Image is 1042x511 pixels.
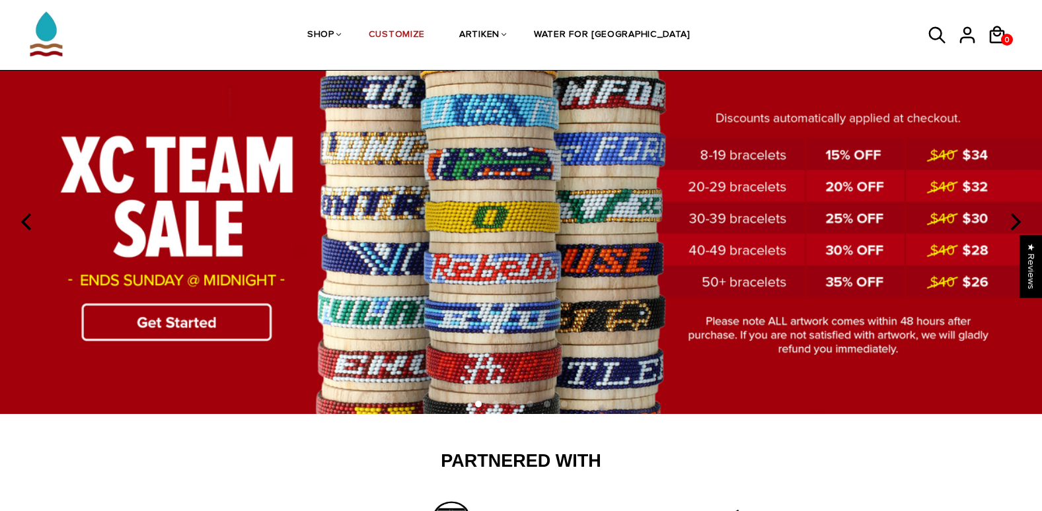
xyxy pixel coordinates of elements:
a: 0 [1001,34,1013,46]
a: ARTIKEN [459,1,500,71]
span: 0 [1001,32,1013,48]
a: CUSTOMIZE [369,1,425,71]
button: previous [13,207,42,236]
h2: Partnered With [108,450,934,473]
div: Click to open Judge.me floating reviews tab [1020,235,1042,298]
a: SHOP [307,1,334,71]
a: WATER FOR [GEOGRAPHIC_DATA] [534,1,690,71]
button: next [1000,207,1029,236]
